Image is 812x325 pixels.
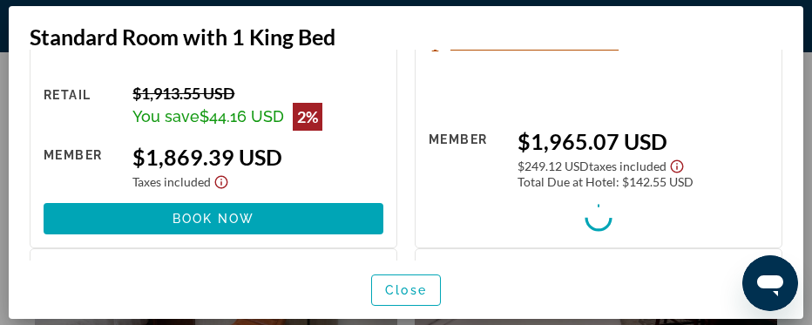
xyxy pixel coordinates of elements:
span: Book now [173,212,255,226]
iframe: Button to launch messaging window [742,255,798,311]
div: Member [44,144,119,190]
span: Total Due at Hotel [518,174,616,189]
div: Retail [44,84,119,131]
h3: Standard Room with 1 King Bed [30,24,782,50]
span: Important Information [450,39,619,51]
span: You save [132,107,200,125]
span: $249.12 USD [518,159,589,173]
button: Show Taxes and Fees disclaimer [211,170,232,190]
div: $1,913.55 USD [132,84,383,103]
button: Book now [44,203,383,234]
span: Taxes included [589,159,667,173]
span: Close [385,283,427,297]
div: Member [429,128,504,189]
div: : $142.55 USD [518,174,768,189]
button: Close [371,274,441,306]
span: Taxes included [132,174,211,189]
div: $1,869.39 USD [132,144,383,170]
div: $1,965.07 USD [518,128,768,154]
div: 2% [293,103,322,131]
span: $44.16 USD [200,107,284,125]
button: Show Taxes and Fees disclaimer [667,154,687,174]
